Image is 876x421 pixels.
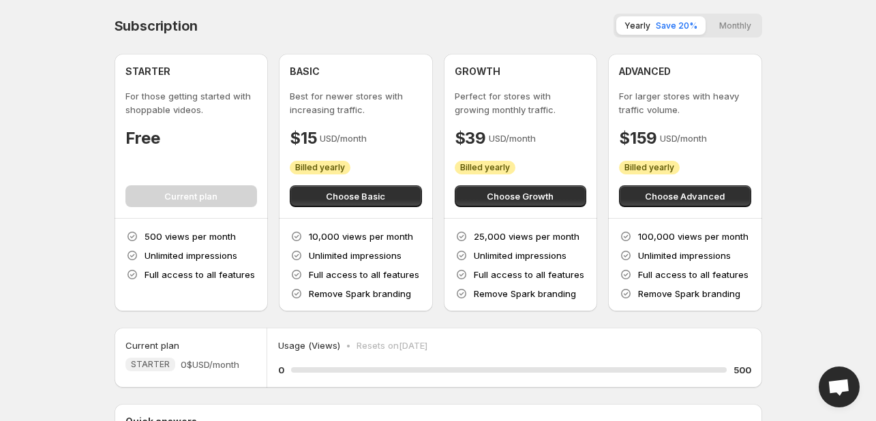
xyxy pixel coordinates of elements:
[619,127,657,149] h4: $159
[619,65,671,78] h4: ADVANCED
[290,127,317,149] h4: $15
[619,89,751,116] p: For larger stores with heavy traffic volume.
[455,89,587,116] p: Perfect for stores with growing monthly traffic.
[638,287,740,300] p: Remove Spark branding
[309,230,413,243] p: 10,000 views per month
[489,131,536,145] p: USD/month
[656,20,697,31] span: Save 20%
[346,339,351,352] p: •
[819,367,860,407] div: Open chat
[145,268,255,281] p: Full access to all features
[624,20,650,31] span: Yearly
[616,16,706,35] button: YearlySave 20%
[278,339,340,352] p: Usage (Views)
[638,268,749,281] p: Full access to all features
[131,359,170,370] span: STARTER
[125,65,170,78] h4: STARTER
[455,127,486,149] h4: $39
[660,131,707,145] p: USD/month
[474,268,584,281] p: Full access to all features
[474,287,576,300] p: Remove Spark branding
[115,18,198,34] h4: Subscription
[290,161,350,174] div: Billed yearly
[638,249,731,262] p: Unlimited impressions
[309,268,419,281] p: Full access to all features
[357,339,427,352] p: Resets on [DATE]
[455,185,587,207] button: Choose Growth
[619,185,751,207] button: Choose Advanced
[125,89,258,116] p: For those getting started with shoppable videos.
[290,185,422,207] button: Choose Basic
[645,189,725,203] span: Choose Advanced
[711,16,759,35] button: Monthly
[326,189,385,203] span: Choose Basic
[455,65,500,78] h4: GROWTH
[181,358,239,371] span: 0$ USD/month
[474,249,567,262] p: Unlimited impressions
[455,161,515,174] div: Billed yearly
[487,189,554,203] span: Choose Growth
[145,230,236,243] p: 500 views per month
[619,161,680,174] div: Billed yearly
[320,131,367,145] p: USD/month
[290,65,320,78] h4: BASIC
[125,339,179,352] h5: Current plan
[125,127,160,149] h4: Free
[474,230,579,243] p: 25,000 views per month
[278,363,284,377] h5: 0
[145,249,237,262] p: Unlimited impressions
[638,230,749,243] p: 100,000 views per month
[734,363,751,377] h5: 500
[290,89,422,116] p: Best for newer stores with increasing traffic.
[309,287,411,300] p: Remove Spark branding
[309,249,402,262] p: Unlimited impressions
